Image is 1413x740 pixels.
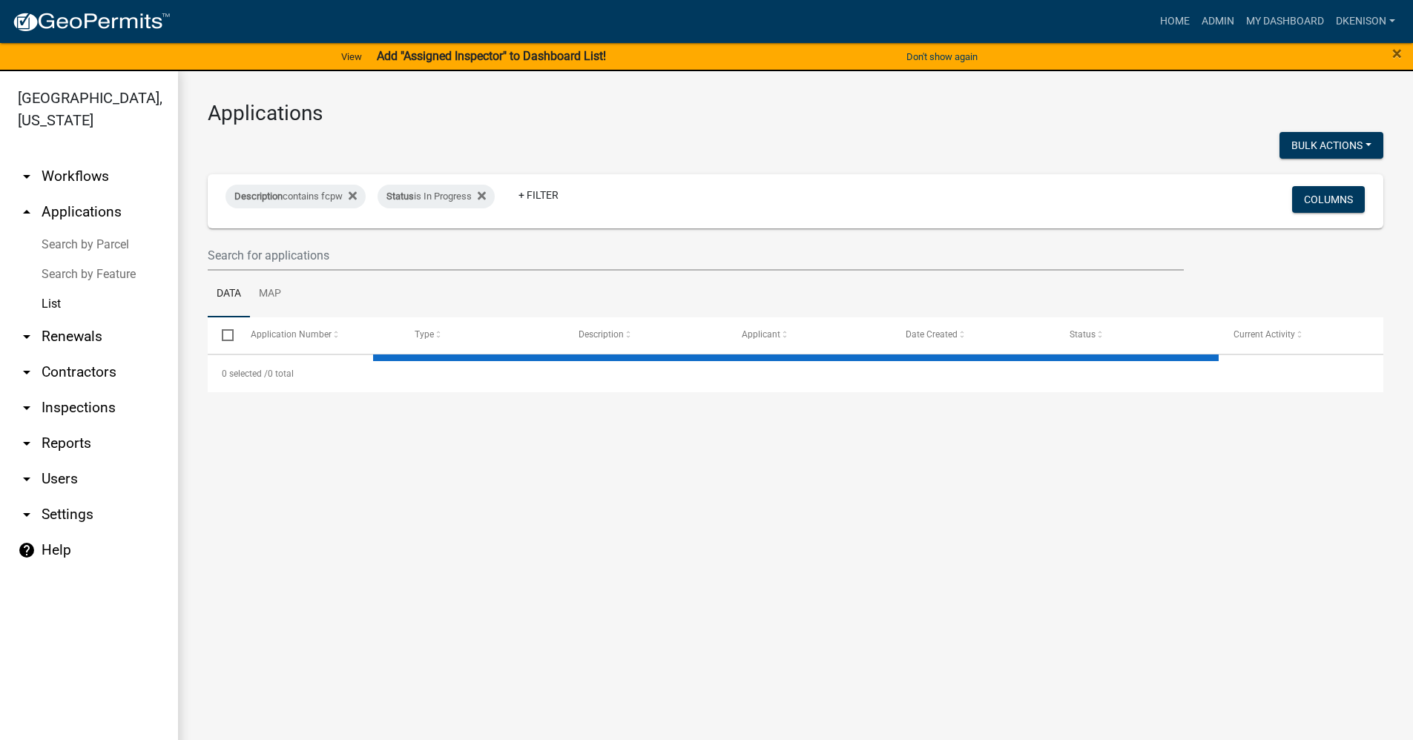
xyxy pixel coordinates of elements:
datatable-header-cell: Select [208,317,236,353]
i: arrow_drop_down [18,399,36,417]
strong: Add "Assigned Inspector" to Dashboard List! [377,49,606,63]
datatable-header-cell: Description [564,317,728,353]
span: × [1392,43,1402,64]
span: Current Activity [1234,329,1295,340]
span: Description [234,191,283,202]
button: Columns [1292,186,1365,213]
div: contains fcpw [225,185,366,208]
a: dkenison [1330,7,1401,36]
datatable-header-cell: Current Activity [1219,317,1383,353]
datatable-header-cell: Date Created [892,317,1055,353]
i: arrow_drop_down [18,506,36,523]
i: arrow_drop_down [18,363,36,381]
button: Bulk Actions [1279,132,1383,159]
h3: Applications [208,101,1383,126]
span: 0 selected / [222,369,268,379]
i: arrow_drop_up [18,203,36,221]
span: Application Number [251,329,332,340]
a: Data [208,271,250,318]
datatable-header-cell: Applicant [728,317,892,353]
span: Type [415,329,434,340]
a: Home [1154,7,1196,36]
i: help [18,541,36,559]
a: Map [250,271,290,318]
span: Status [1070,329,1096,340]
input: Search for applications [208,240,1184,271]
datatable-header-cell: Application Number [236,317,400,353]
i: arrow_drop_down [18,435,36,452]
button: Close [1392,44,1402,62]
i: arrow_drop_down [18,168,36,185]
span: Applicant [742,329,780,340]
span: Status [386,191,414,202]
a: + Filter [507,182,570,208]
a: My Dashboard [1240,7,1330,36]
button: Don't show again [900,44,984,69]
span: Date Created [906,329,958,340]
i: arrow_drop_down [18,328,36,346]
div: is In Progress [378,185,495,208]
datatable-header-cell: Status [1055,317,1219,353]
a: Admin [1196,7,1240,36]
datatable-header-cell: Type [400,317,564,353]
i: arrow_drop_down [18,470,36,488]
div: 0 total [208,355,1383,392]
a: View [335,44,368,69]
span: Description [578,329,623,340]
